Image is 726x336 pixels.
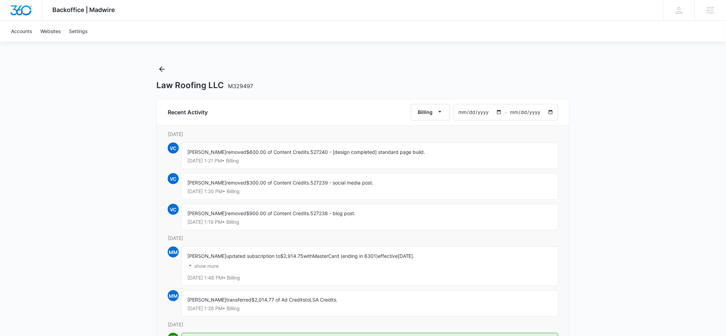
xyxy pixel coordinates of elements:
span: 527239 - social media post. [310,180,373,186]
a: Websites [36,21,65,42]
button: Billing [411,104,450,120]
span: VC [168,173,179,184]
span: MM [168,290,179,301]
span: updated subscription to [226,253,280,259]
span: 527240 - [design completed] standard page build. [310,149,425,155]
span: $300.00 of Content Credits. [246,180,310,186]
h6: Recent Activity [168,108,208,116]
span: Backoffice | Madwire [53,6,115,13]
span: removed [226,210,246,216]
span: [PERSON_NAME] [187,253,226,259]
h1: Law Roofing LLC [156,80,253,91]
span: MasterCard (ending in 6301) [313,253,378,259]
span: [DATE]. [398,253,415,259]
span: LSA Credits. [310,297,338,303]
button: show more [187,260,219,273]
span: VC [168,143,179,154]
span: with [303,253,313,259]
span: $900.00 of Content Credits. [246,210,310,216]
span: VC [168,204,179,215]
span: to [305,297,310,303]
span: removed [226,180,246,186]
p: [DATE] [168,130,558,138]
button: Back [156,64,167,75]
p: [DATE] 1:19 PM • Billing [187,220,552,224]
p: [DATE] 1:21 PM • Billing [187,158,552,163]
a: Accounts [7,21,36,42]
a: Settings [65,21,92,42]
span: 527238 - blog post. [310,210,355,216]
span: effective [378,253,398,259]
span: removed [226,149,246,155]
span: [PERSON_NAME] [187,297,226,303]
span: $600.00 of Content Credits. [246,149,310,155]
span: MM [168,246,179,258]
p: [DATE] [168,234,558,242]
span: [PERSON_NAME] [187,210,226,216]
span: $2,014.77 of Ad Credits [251,297,305,303]
span: transferred [226,297,251,303]
p: show more [194,264,219,269]
p: [DATE] 1:48 PM • Billing [187,275,552,280]
span: [PERSON_NAME] [187,180,226,186]
span: $2,914.75 [280,253,303,259]
span: M329497 [228,83,253,90]
p: [DATE] 1:28 PM • Billing [187,306,552,311]
span: [PERSON_NAME] [187,149,226,155]
p: [DATE] 1:20 PM • Billing [187,189,552,194]
span: – [505,109,507,116]
p: [DATE] [168,321,558,328]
